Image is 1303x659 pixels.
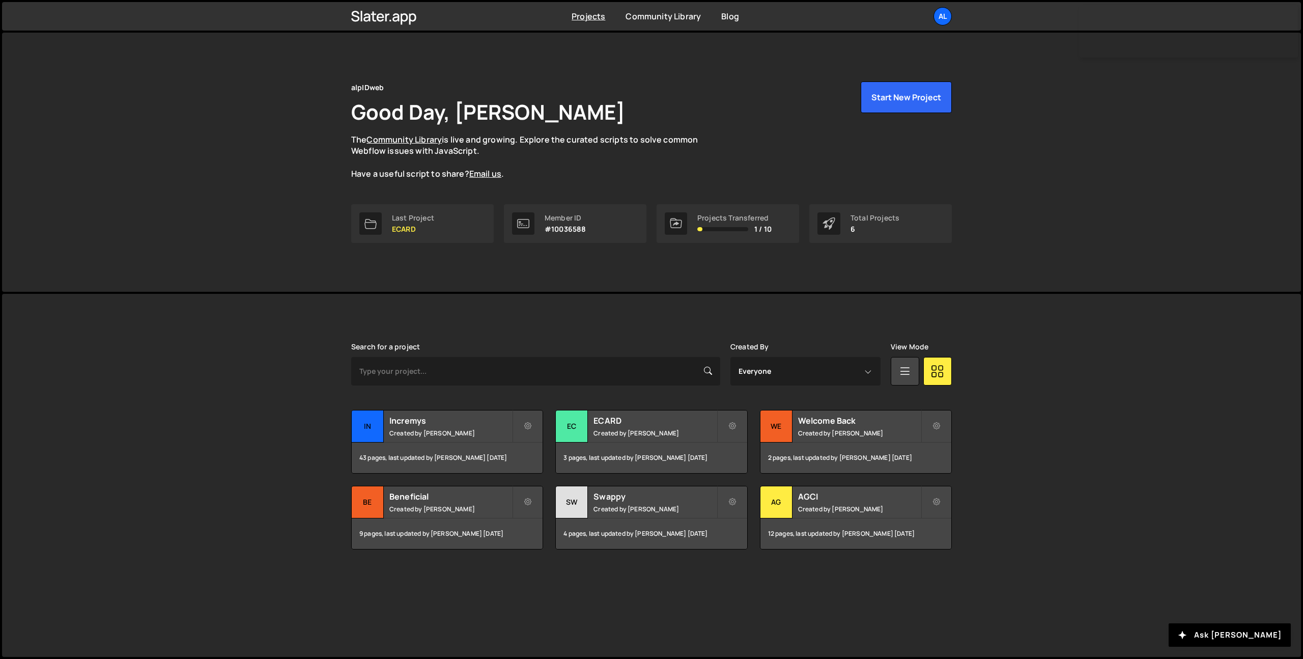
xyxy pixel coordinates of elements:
[697,214,772,222] div: Projects Transferred
[891,343,928,351] label: View Mode
[730,343,769,351] label: Created By
[593,505,716,513] small: Created by [PERSON_NAME]
[351,98,625,126] h1: Good Day, [PERSON_NAME]
[351,357,720,386] input: Type your project...
[851,225,899,233] p: 6
[351,204,494,243] a: Last Project ECARD
[351,410,543,474] a: In Incremys Created by [PERSON_NAME] 43 pages, last updated by [PERSON_NAME] [DATE]
[469,168,501,179] a: Email us
[366,134,442,145] a: Community Library
[352,486,384,518] div: Be
[760,518,951,549] div: 12 pages, last updated by [PERSON_NAME] [DATE]
[754,225,772,233] span: 1 / 10
[798,415,921,426] h2: Welcome Back
[798,429,921,437] small: Created by [PERSON_NAME]
[555,410,747,474] a: EC ECARD Created by [PERSON_NAME] 3 pages, last updated by [PERSON_NAME] [DATE]
[572,11,605,22] a: Projects
[721,11,739,22] a: Blog
[351,486,543,550] a: Be Beneficial Created by [PERSON_NAME] 9 pages, last updated by [PERSON_NAME] [DATE]
[760,486,792,518] div: AG
[556,443,747,473] div: 3 pages, last updated by [PERSON_NAME] [DATE]
[389,429,512,437] small: Created by [PERSON_NAME]
[626,11,701,22] a: Community Library
[389,491,512,502] h2: Beneficial
[556,518,747,549] div: 4 pages, last updated by [PERSON_NAME] [DATE]
[593,415,716,426] h2: ECARD
[352,518,543,549] div: 9 pages, last updated by [PERSON_NAME] [DATE]
[760,443,951,473] div: 2 pages, last updated by [PERSON_NAME] [DATE]
[352,410,384,443] div: In
[545,225,586,233] p: #10036588
[798,505,921,513] small: Created by [PERSON_NAME]
[352,443,543,473] div: 43 pages, last updated by [PERSON_NAME] [DATE]
[555,486,747,550] a: Sw Swappy Created by [PERSON_NAME] 4 pages, last updated by [PERSON_NAME] [DATE]
[933,7,952,25] a: al
[556,410,588,443] div: EC
[392,214,434,222] div: Last Project
[798,491,921,502] h2: AGCI
[351,134,718,180] p: The is live and growing. Explore the curated scripts to solve common Webflow issues with JavaScri...
[593,429,716,437] small: Created by [PERSON_NAME]
[556,486,588,518] div: Sw
[545,214,586,222] div: Member ID
[389,415,512,426] h2: Incremys
[861,81,952,113] button: Start New Project
[351,343,420,351] label: Search for a project
[851,214,899,222] div: Total Projects
[593,491,716,502] h2: Swappy
[392,225,434,233] p: ECARD
[389,505,512,513] small: Created by [PERSON_NAME]
[1169,623,1291,647] button: Ask [PERSON_NAME]
[351,81,384,94] div: alpIDweb
[760,410,792,443] div: We
[760,410,952,474] a: We Welcome Back Created by [PERSON_NAME] 2 pages, last updated by [PERSON_NAME] [DATE]
[760,486,952,550] a: AG AGCI Created by [PERSON_NAME] 12 pages, last updated by [PERSON_NAME] [DATE]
